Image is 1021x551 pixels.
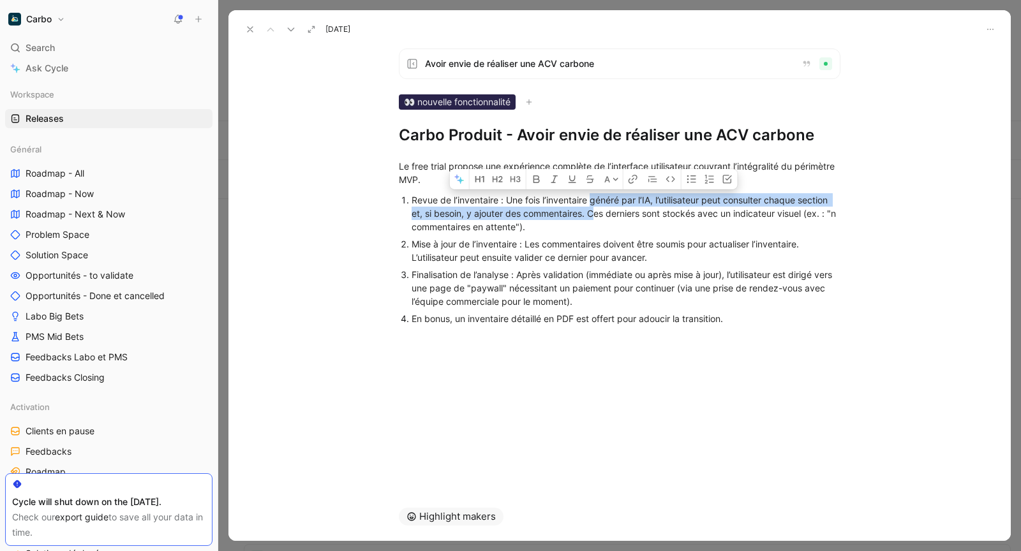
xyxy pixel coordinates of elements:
div: Check our to save all your data in time. [12,510,205,540]
span: Feedbacks Closing [26,371,105,384]
span: Le free trial propose une expérience complète de l’interface utilisateur couvrant l’intégralité d... [399,161,837,185]
div: Cycle will shut down on the [DATE]. [12,494,205,510]
h1: Carbo [26,13,52,25]
span: Ask Cycle [26,61,68,76]
span: Solution Space [26,249,88,261]
span: Problem Space [26,228,89,241]
button: Highlight makers [399,508,503,525]
span: Avoir envie de réaliser une ACV carbone [425,56,791,71]
a: export guide [55,511,108,522]
span: Feedbacks [26,445,71,458]
div: Workspace [5,85,212,104]
a: Opportunités - to validate [5,266,212,285]
div: Général [5,140,212,159]
span: [DATE] [325,24,350,34]
span: Roadmap [26,466,66,478]
a: Opportunités - Done et cancelled [5,286,212,305]
button: CarboCarbo [5,10,68,28]
a: Ask Cycle [5,59,212,78]
div: Search [5,38,212,57]
span: PMS Mid Bets [26,330,84,343]
span: Opportunités - to validate [26,269,133,282]
img: Carbo [8,13,21,26]
span: Workspace [10,88,54,101]
div: 👀 nouvelle fonctionnalité [399,94,840,110]
span: Search [26,40,55,55]
a: Roadmap - Now [5,184,212,203]
div: Activation [5,397,212,416]
span: Releases [26,112,64,125]
span: Activation [10,400,50,413]
button: A [600,169,623,189]
span: Roadmap - Next & Now [26,208,125,221]
span: Roadmap - Now [26,187,94,200]
span: En bonus, un inventaire détaillé en PDF est offert pour adoucir la transition. [412,313,723,324]
span: Feedbacks Labo et PMS [26,351,128,364]
span: Labo Big Bets [26,310,84,323]
span: Roadmap - All [26,167,84,180]
span: Opportunités - Done et cancelled [26,290,165,302]
div: 👀 nouvelle fonctionnalité [399,94,516,110]
a: Feedbacks Closing [5,368,212,387]
span: Revue de l’inventaire : Une fois l’inventaire généré par l’IA, l’utilisateur peut consulter chaqu... [412,195,838,232]
span: Général [10,143,41,156]
h1: Carbo Produit - Avoir envie de réaliser une ACV carbone [399,125,840,145]
a: Problem Space [5,225,212,244]
span: Clients en pause [26,425,94,437]
a: Feedbacks [5,442,212,461]
a: Feedbacks Labo et PMS [5,348,212,367]
a: Releases [5,109,212,128]
a: Clients en pause [5,422,212,441]
a: PMS Mid Bets [5,327,212,346]
span: Finalisation de l’analyse : Après validation (immédiate ou après mise à jour), l’utilisateur est ... [412,269,835,307]
span: Mise à jour de l’inventaire : Les commentaires doivent être soumis pour actualiser l’inventaire. ... [412,239,801,263]
div: GénéralRoadmap - AllRoadmap - NowRoadmap - Next & NowProblem SpaceSolution SpaceOpportunités - to... [5,140,212,387]
a: Labo Big Bets [5,307,212,326]
a: Roadmap [5,462,212,481]
a: Solution Space [5,246,212,265]
a: Roadmap - All [5,164,212,183]
a: Roadmap - Next & Now [5,205,212,224]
